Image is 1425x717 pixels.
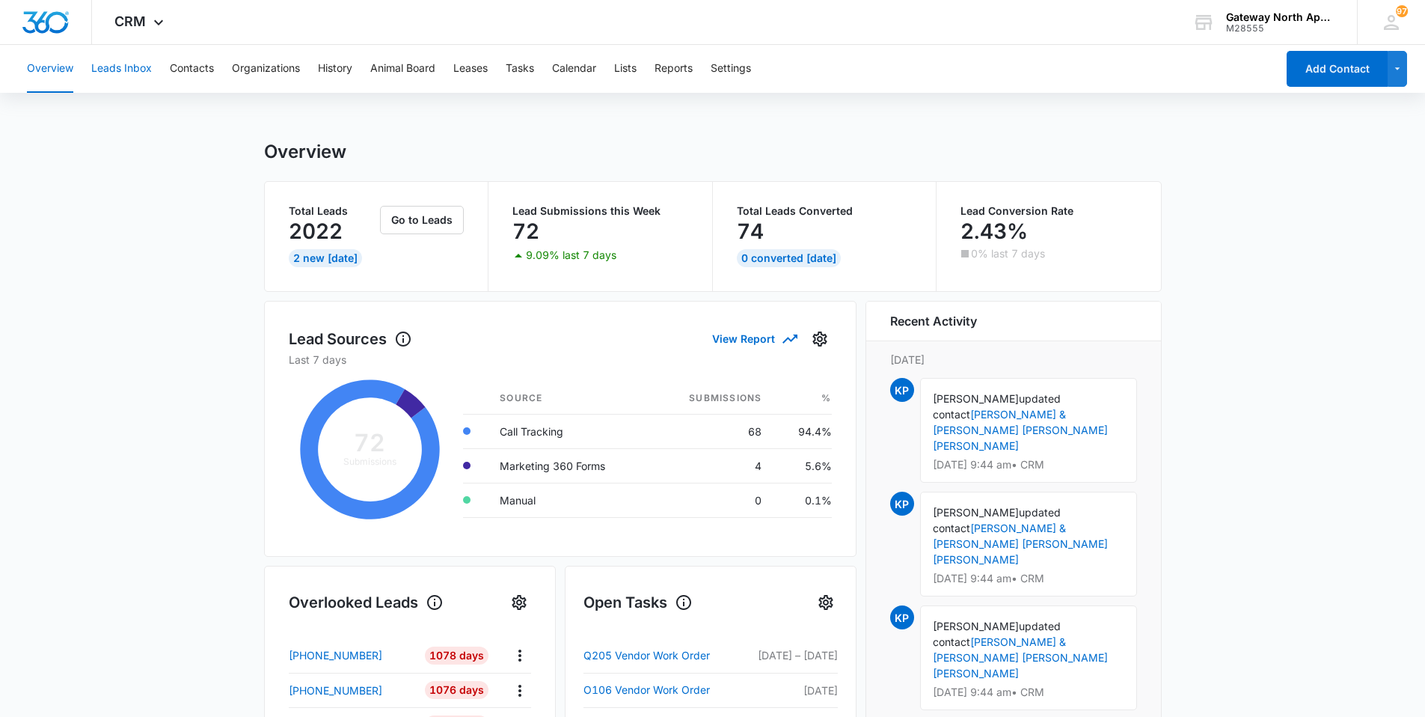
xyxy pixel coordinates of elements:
button: Settings [711,45,751,93]
a: [PERSON_NAME] & [PERSON_NAME] [PERSON_NAME] [PERSON_NAME] [933,635,1108,680]
button: Settings [507,591,531,614]
p: Lead Submissions this Week [512,206,688,216]
td: 4 [652,448,773,483]
a: O106 Vendor Work Order [583,681,750,699]
div: account name [1226,11,1335,23]
td: 0.1% [773,483,831,517]
td: Manual [488,483,652,517]
p: [DATE] 9:44 am • CRM [933,460,1124,470]
div: 0 Converted [DATE] [737,249,841,267]
span: KP [890,492,914,516]
h6: Recent Activity [890,312,977,330]
button: History [318,45,352,93]
span: 97 [1396,5,1408,17]
button: Actions [508,679,531,702]
div: notifications count [1396,5,1408,17]
div: 1076 Days [425,681,488,699]
span: [PERSON_NAME] [933,620,1019,632]
p: [PHONE_NUMBER] [289,647,382,663]
button: Lists [614,45,637,93]
p: 2.43% [960,219,1028,243]
h1: Lead Sources [289,328,412,350]
a: [PERSON_NAME] & [PERSON_NAME] [PERSON_NAME] [PERSON_NAME] [933,522,1108,566]
p: [DATE] [750,683,838,698]
td: Marketing 360 Forms [488,448,652,483]
span: [PERSON_NAME] [933,392,1019,405]
button: Go to Leads [380,206,464,234]
th: Source [488,382,652,415]
td: 94.4% [773,414,831,448]
h1: Overlooked Leads [289,591,444,614]
button: Organizations [232,45,300,93]
button: Leads Inbox [91,45,152,93]
p: 9.09% last 7 days [526,250,616,260]
button: Actions [508,644,531,667]
button: Calendar [552,45,596,93]
th: Submissions [652,382,773,415]
p: 74 [737,219,764,243]
p: 72 [512,219,539,243]
a: Go to Leads [380,213,464,226]
button: Settings [808,327,832,351]
button: Animal Board [370,45,435,93]
div: 1078 Days [425,647,488,665]
p: 2022 [289,219,343,243]
a: [PHONE_NUMBER] [289,647,414,663]
td: 5.6% [773,448,831,483]
button: Tasks [506,45,534,93]
span: [PERSON_NAME] [933,506,1019,519]
p: [DATE] 9:44 am • CRM [933,573,1124,584]
a: Q205 Vendor Work Order [583,647,750,665]
a: [PHONE_NUMBER] [289,683,414,698]
td: Call Tracking [488,414,652,448]
h1: Overview [264,141,346,163]
span: CRM [114,13,146,29]
div: 2 New [DATE] [289,249,362,267]
td: 68 [652,414,773,448]
p: Total Leads Converted [737,206,913,216]
th: % [773,382,831,415]
button: Settings [814,591,838,614]
p: Total Leads [289,206,378,216]
p: [PHONE_NUMBER] [289,683,382,698]
div: account id [1226,23,1335,34]
h1: Open Tasks [583,591,693,614]
button: Overview [27,45,73,93]
p: Lead Conversion Rate [960,206,1137,216]
button: Leases [453,45,488,93]
p: [DATE] [890,352,1137,367]
p: [DATE] 9:44 am • CRM [933,687,1124,698]
button: Reports [655,45,693,93]
td: 0 [652,483,773,517]
p: Last 7 days [289,352,832,367]
span: KP [890,378,914,402]
button: View Report [712,326,796,352]
button: Contacts [170,45,214,93]
p: [DATE] – [DATE] [750,647,838,663]
span: KP [890,605,914,629]
a: [PERSON_NAME] & [PERSON_NAME] [PERSON_NAME] [PERSON_NAME] [933,408,1108,452]
p: 0% last 7 days [971,248,1045,259]
button: Add Contact [1287,51,1388,87]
